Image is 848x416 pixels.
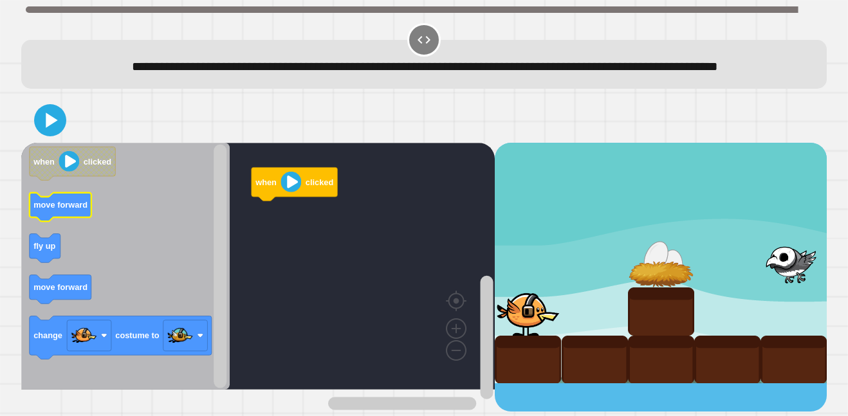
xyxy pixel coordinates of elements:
text: when [33,156,55,166]
div: Blockly Workspace [21,143,495,412]
text: fly up [33,241,55,251]
text: change [33,330,62,340]
text: move forward [33,282,88,292]
text: costume to [115,330,159,340]
text: move forward [33,200,88,210]
text: when [255,177,277,186]
text: clicked [306,177,333,186]
text: clicked [84,156,111,166]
